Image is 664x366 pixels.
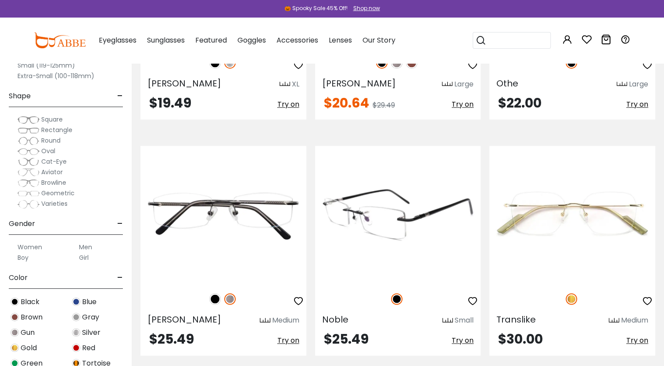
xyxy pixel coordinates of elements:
[82,312,99,323] span: Gray
[82,297,97,307] span: Blue
[18,242,42,252] label: Women
[498,330,543,348] span: $30.00
[626,333,648,348] button: Try on
[11,298,19,306] img: Black
[452,333,474,348] button: Try on
[277,335,299,345] span: Try on
[629,79,648,90] div: Large
[41,136,61,145] span: Round
[79,252,89,263] label: Girl
[41,168,63,176] span: Aviator
[277,97,299,112] button: Try on
[373,100,395,110] span: $29.49
[260,317,270,324] img: size ruler
[349,4,380,12] a: Shop now
[626,335,648,345] span: Try on
[322,313,348,326] span: Noble
[11,328,19,337] img: Gun
[149,330,194,348] span: $25.49
[18,60,75,71] label: Small (119-125mm)
[442,317,453,324] img: size ruler
[21,297,39,307] span: Black
[117,213,123,234] span: -
[18,147,39,156] img: Oval.png
[363,35,395,45] span: Our Story
[21,312,43,323] span: Brown
[41,189,75,197] span: Geometric
[82,327,100,338] span: Silver
[117,267,123,288] span: -
[21,343,37,353] span: Gold
[454,79,474,90] div: Large
[353,4,380,12] div: Shop now
[209,293,221,305] img: Black
[147,35,185,45] span: Sunglasses
[284,4,348,12] div: 🎃 Spooky Sale 45% Off!
[276,35,318,45] span: Accessories
[18,179,39,187] img: Browline.png
[237,35,266,45] span: Goggles
[41,199,68,208] span: Varieties
[117,86,123,107] span: -
[140,146,306,284] img: Gun Lucas - Metal ,Adjust Nose Pads
[18,200,39,209] img: Varieties.png
[21,327,35,338] span: Gun
[72,328,80,337] img: Silver
[292,79,299,90] div: XL
[621,315,648,326] div: Medium
[18,158,39,166] img: Cat-Eye.png
[9,267,28,288] span: Color
[18,168,39,177] img: Aviator.png
[195,35,227,45] span: Featured
[566,293,577,305] img: Gold
[626,99,648,109] span: Try on
[72,298,80,306] img: Blue
[79,242,92,252] label: Men
[9,213,35,234] span: Gender
[18,136,39,145] img: Round.png
[9,86,31,107] span: Shape
[617,81,627,88] img: size ruler
[315,146,481,284] img: Black Noble - TR ,Adjust Nose Pads
[452,335,474,345] span: Try on
[489,146,655,284] img: Gold Translike - Metal ,Adjust Nose Pads
[11,344,19,352] img: Gold
[452,97,474,112] button: Try on
[18,126,39,135] img: Rectangle.png
[498,93,542,112] span: $22.00
[329,35,352,45] span: Lenses
[496,313,536,326] span: Translike
[272,315,299,326] div: Medium
[41,178,66,187] span: Browline
[277,333,299,348] button: Try on
[277,99,299,109] span: Try on
[609,317,619,324] img: size ruler
[18,71,94,81] label: Extra-Small (100-118mm)
[452,99,474,109] span: Try on
[280,81,290,88] img: size ruler
[41,157,67,166] span: Cat-Eye
[324,330,369,348] span: $25.49
[11,313,19,321] img: Brown
[41,115,63,124] span: Square
[496,77,518,90] span: Othe
[147,313,221,326] span: [PERSON_NAME]
[18,252,29,263] label: Boy
[82,343,95,353] span: Red
[626,97,648,112] button: Try on
[18,115,39,124] img: Square.png
[72,344,80,352] img: Red
[391,293,402,305] img: Black
[322,77,396,90] span: [PERSON_NAME]
[34,32,86,48] img: abbeglasses.com
[224,293,236,305] img: Gun
[72,313,80,321] img: Gray
[442,81,452,88] img: size ruler
[324,93,369,112] span: $20.64
[41,126,72,134] span: Rectangle
[147,77,221,90] span: [PERSON_NAME]
[149,93,191,112] span: $19.49
[455,315,474,326] div: Small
